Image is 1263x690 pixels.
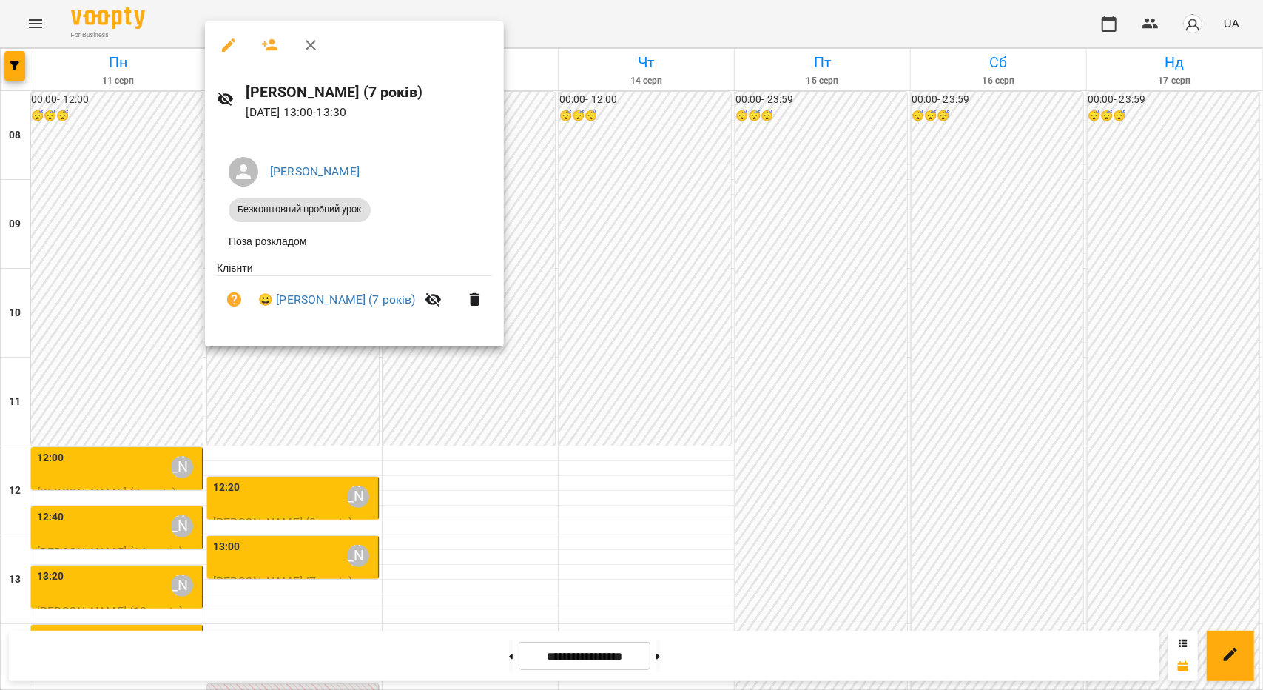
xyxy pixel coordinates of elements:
[217,261,492,329] ul: Клієнти
[229,203,371,216] span: Безкоштовний пробний урок
[246,104,493,121] p: [DATE] 13:00 - 13:30
[217,282,252,318] button: Візит ще не сплачено. Додати оплату?
[258,291,416,309] a: 😀 [PERSON_NAME] (7 років)
[246,81,493,104] h6: [PERSON_NAME] (7 років)
[270,164,360,178] a: [PERSON_NAME]
[217,228,492,255] li: Поза розкладом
